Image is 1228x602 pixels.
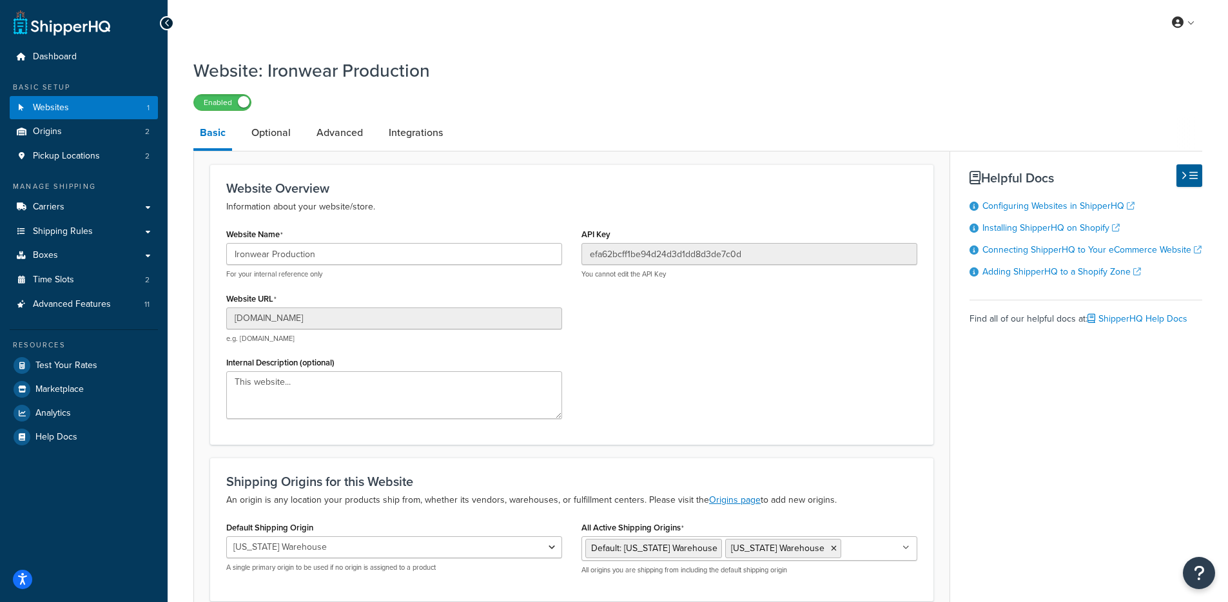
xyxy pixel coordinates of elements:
[10,293,158,316] a: Advanced Features11
[10,144,158,168] a: Pickup Locations2
[982,243,1202,257] a: Connecting ShipperHQ to Your eCommerce Website
[10,354,158,377] a: Test Your Rates
[35,408,71,419] span: Analytics
[226,358,335,367] label: Internal Description (optional)
[10,45,158,69] a: Dashboard
[10,293,158,316] li: Advanced Features
[581,565,917,575] p: All origins you are shipping from including the default shipping origin
[226,371,562,419] textarea: This website...
[145,126,150,137] span: 2
[226,474,917,489] h3: Shipping Origins for this Website
[10,120,158,144] a: Origins2
[970,300,1202,328] div: Find all of our helpful docs at:
[10,340,158,351] div: Resources
[581,269,917,279] p: You cannot edit the API Key
[145,151,150,162] span: 2
[10,244,158,267] a: Boxes
[10,96,158,120] li: Websites
[982,265,1141,278] a: Adding ShipperHQ to a Shopify Zone
[982,221,1120,235] a: Installing ShipperHQ on Shopify
[581,229,610,239] label: API Key
[226,523,313,532] label: Default Shipping Origin
[226,269,562,279] p: For your internal reference only
[10,220,158,244] a: Shipping Rules
[581,523,684,533] label: All Active Shipping Origins
[1087,312,1187,325] a: ShipperHQ Help Docs
[226,181,917,195] h3: Website Overview
[1183,557,1215,589] button: Open Resource Center
[982,199,1135,213] a: Configuring Websites in ShipperHQ
[33,299,111,310] span: Advanced Features
[35,384,84,395] span: Marketplace
[35,432,77,443] span: Help Docs
[709,493,761,507] a: Origins page
[10,378,158,401] a: Marketplace
[226,199,917,215] p: Information about your website/store.
[194,95,251,110] label: Enabled
[33,250,58,261] span: Boxes
[33,226,93,237] span: Shipping Rules
[33,52,77,63] span: Dashboard
[10,425,158,449] a: Help Docs
[10,402,158,425] a: Analytics
[10,195,158,219] a: Carriers
[33,202,64,213] span: Carriers
[970,171,1202,185] h3: Helpful Docs
[10,96,158,120] a: Websites1
[193,117,232,151] a: Basic
[226,229,283,240] label: Website Name
[33,102,69,113] span: Websites
[10,268,158,292] li: Time Slots
[145,275,150,286] span: 2
[35,360,97,371] span: Test Your Rates
[581,243,917,265] input: XDL713J089NBV22
[144,299,150,310] span: 11
[226,563,562,572] p: A single primary origin to be used if no origin is assigned to a product
[245,117,297,148] a: Optional
[33,126,62,137] span: Origins
[193,58,1186,83] h1: Website: Ironwear Production
[10,82,158,93] div: Basic Setup
[731,541,824,555] span: [US_STATE] Warehouse
[10,144,158,168] li: Pickup Locations
[226,294,277,304] label: Website URL
[226,492,917,508] p: An origin is any location your products ship from, whether its vendors, warehouses, or fulfillmen...
[10,120,158,144] li: Origins
[226,334,562,344] p: e.g. [DOMAIN_NAME]
[1176,164,1202,187] button: Hide Help Docs
[591,541,717,555] span: Default: [US_STATE] Warehouse
[382,117,449,148] a: Integrations
[310,117,369,148] a: Advanced
[33,275,74,286] span: Time Slots
[147,102,150,113] span: 1
[33,151,100,162] span: Pickup Locations
[10,181,158,192] div: Manage Shipping
[10,268,158,292] a: Time Slots2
